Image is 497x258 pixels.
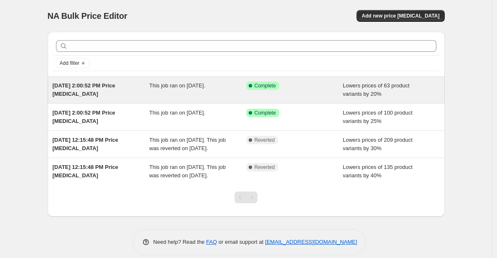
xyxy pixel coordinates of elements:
[153,239,206,245] span: Need help? Read the
[234,192,257,203] nav: Pagination
[149,82,205,89] span: This job ran on [DATE].
[343,164,413,179] span: Lowers prices of 135 product variants by 40%
[53,137,118,151] span: [DATE] 12:15:48 PM Price [MEDICAL_DATA]
[362,13,439,19] span: Add new price [MEDICAL_DATA]
[53,164,118,179] span: [DATE] 12:15:48 PM Price [MEDICAL_DATA]
[48,11,127,20] span: NA Bulk Price Editor
[53,82,115,97] span: [DATE] 2:00:52 PM Price [MEDICAL_DATA]
[343,82,410,97] span: Lowers prices of 63 product variants by 20%
[343,110,413,124] span: Lowers prices of 100 product variants by 25%
[255,164,275,171] span: Reverted
[149,110,205,116] span: This job ran on [DATE].
[357,10,444,22] button: Add new price [MEDICAL_DATA]
[53,110,115,124] span: [DATE] 2:00:52 PM Price [MEDICAL_DATA]
[149,137,226,151] span: This job ran on [DATE]. This job was reverted on [DATE].
[56,58,89,68] button: Add filter
[217,239,265,245] span: or email support at
[265,239,357,245] a: [EMAIL_ADDRESS][DOMAIN_NAME]
[149,164,226,179] span: This job ran on [DATE]. This job was reverted on [DATE].
[206,239,217,245] a: FAQ
[343,137,413,151] span: Lowers prices of 209 product variants by 30%
[255,110,276,116] span: Complete
[255,137,275,143] span: Reverted
[60,60,79,66] span: Add filter
[255,82,276,89] span: Complete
